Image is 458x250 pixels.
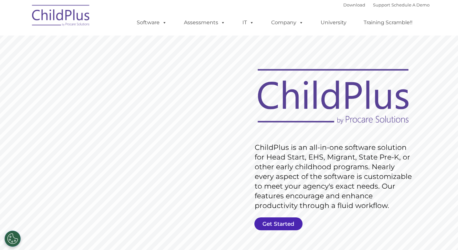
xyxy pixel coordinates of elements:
[29,0,93,33] img: ChildPlus by Procare Solutions
[177,16,232,29] a: Assessments
[357,16,419,29] a: Training Scramble!!
[314,16,353,29] a: University
[265,16,310,29] a: Company
[343,2,430,7] font: |
[343,2,365,7] a: Download
[130,16,173,29] a: Software
[426,219,458,250] iframe: Chat Widget
[236,16,261,29] a: IT
[5,231,21,247] button: Cookies Settings
[255,143,415,211] rs-layer: ChildPlus is an all-in-one software solution for Head Start, EHS, Migrant, State Pre-K, or other ...
[391,2,430,7] a: Schedule A Demo
[254,217,303,230] a: Get Started
[373,2,390,7] a: Support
